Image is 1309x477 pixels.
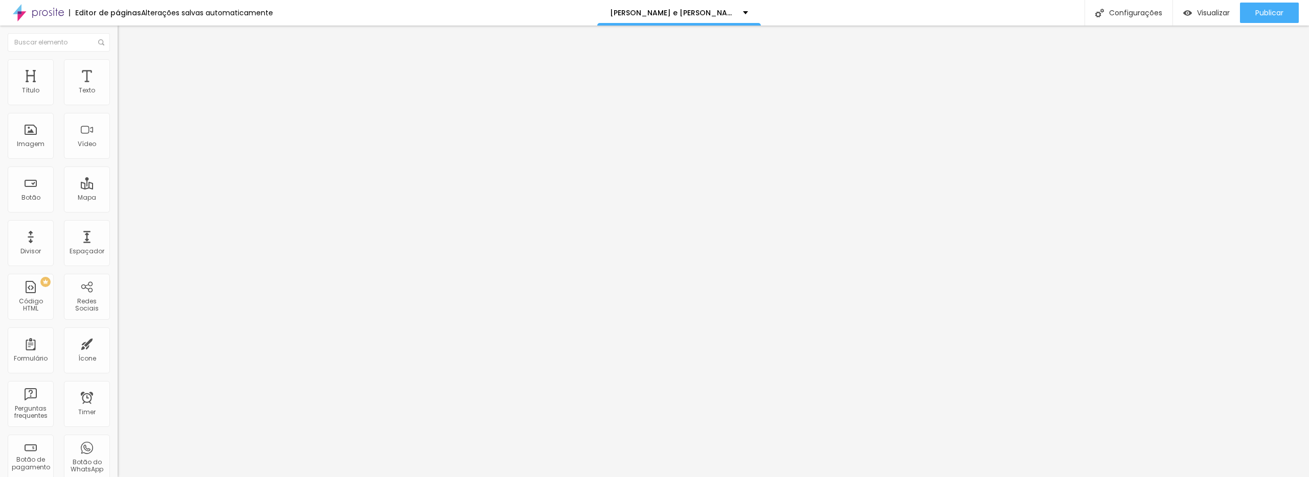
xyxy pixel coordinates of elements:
div: Editor de páginas [69,9,141,16]
p: [PERSON_NAME] e [PERSON_NAME] [610,9,735,16]
div: Espaçador [70,248,104,255]
div: Título [22,87,39,94]
div: Timer [78,409,96,416]
div: Botão de pagamento [10,456,51,471]
div: Perguntas frequentes [10,405,51,420]
img: Icone [1095,9,1104,17]
div: Código HTML [10,298,51,313]
button: Visualizar [1173,3,1240,23]
div: Vídeo [78,140,96,148]
div: Botão do WhatsApp [66,459,107,473]
div: Ícone [78,355,96,362]
div: Formulário [14,355,48,362]
div: Imagem [17,140,44,148]
div: Redes Sociais [66,298,107,313]
input: Buscar elemento [8,33,110,52]
div: Alterações salvas automaticamente [141,9,273,16]
iframe: Editor [118,26,1309,477]
div: Divisor [20,248,41,255]
div: Mapa [78,194,96,201]
img: Icone [98,39,104,45]
img: view-1.svg [1183,9,1192,17]
div: Texto [79,87,95,94]
span: Visualizar [1197,9,1230,17]
div: Botão [21,194,40,201]
button: Publicar [1240,3,1299,23]
span: Publicar [1255,9,1283,17]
